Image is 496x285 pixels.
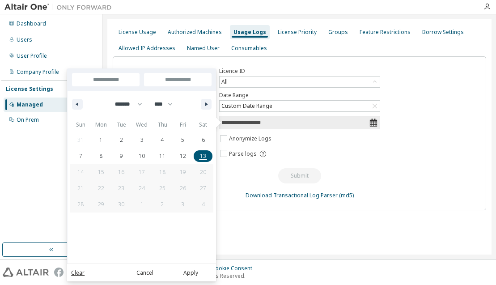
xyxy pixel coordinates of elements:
button: 28 [70,196,91,213]
span: Sat [193,118,213,132]
span: 16 [118,164,124,180]
div: Custom Date Range [220,101,274,111]
span: [DATE] [67,84,76,99]
span: 19 [180,164,186,180]
img: altair_logo.svg [3,268,49,277]
span: Last Week [67,122,76,145]
a: Clear [71,268,85,277]
div: Allowed IP Addresses [119,45,175,52]
div: Managed [17,101,43,108]
button: 24 [131,180,152,196]
button: 18 [152,164,173,180]
button: 1 [91,132,111,148]
span: This Month [67,145,76,169]
button: 8 [91,148,111,164]
div: License Usage [119,29,156,36]
span: 25 [159,180,165,196]
button: 15 [91,164,111,180]
button: 7 [70,148,91,164]
span: 29 [98,196,104,213]
div: Feature Restrictions [360,29,411,36]
button: 10 [131,148,152,164]
span: 8 [99,148,102,164]
div: On Prem [17,116,39,123]
span: 21 [77,180,84,196]
div: Usage Logs [233,29,266,36]
span: 5 [181,132,184,148]
div: Consumables [231,45,267,52]
span: Mon [91,118,111,132]
span: 13 [200,148,206,164]
span: 11 [159,148,165,164]
div: Users [17,36,32,43]
div: License Settings [6,85,53,93]
div: Groups [328,29,348,36]
button: 25 [152,180,173,196]
label: Date Range [219,92,380,99]
span: 27 [200,180,206,196]
span: 2 [120,132,123,148]
span: [DATE] [67,68,76,84]
button: 30 [111,196,132,213]
a: Download Transactional Log Parser [246,191,338,199]
button: 26 [173,180,193,196]
span: 12 [180,148,186,164]
span: 10 [139,148,145,164]
span: 23 [118,180,124,196]
button: 27 [193,180,213,196]
div: Cookie Consent [212,265,258,272]
button: 22 [91,180,111,196]
a: (md5) [339,191,354,199]
button: 29 [91,196,111,213]
button: 20 [193,164,213,180]
button: Cancel [123,268,166,277]
img: Altair One [4,3,116,12]
span: 30 [118,196,124,213]
span: 22 [98,180,104,196]
span: Parse logs [229,150,257,157]
button: 16 [111,164,132,180]
div: User Profile [17,52,47,60]
span: 17 [139,164,145,180]
span: This Week [67,99,76,122]
div: All [220,77,380,87]
button: 11 [152,148,173,164]
button: 23 [111,180,132,196]
div: Authorized Machines [168,29,222,36]
div: Dashboard [17,20,46,27]
button: 3 [131,132,152,148]
button: 19 [173,164,193,180]
div: Company Profile [17,68,59,76]
div: License Priority [278,29,317,36]
label: Licence ID [219,68,380,75]
span: Tue [111,118,132,132]
div: Custom Date Range [220,101,380,111]
div: Named User [187,45,220,52]
span: 24 [139,180,145,196]
button: 6 [193,132,213,148]
div: Borrow Settings [422,29,464,36]
button: 12 [173,148,193,164]
span: Fri [173,118,193,132]
span: 6 [202,132,205,148]
span: Sun [70,118,91,132]
span: 26 [180,180,186,196]
span: Last Month [67,169,76,192]
button: Submit [278,168,321,183]
button: 14 [70,164,91,180]
span: 7 [79,148,82,164]
button: Apply [169,268,212,277]
button: 17 [131,164,152,180]
div: All [220,77,229,87]
span: 4 [161,132,164,148]
button: 9 [111,148,132,164]
span: 3 [140,132,144,148]
span: Wed [131,118,152,132]
span: 20 [200,164,206,180]
span: 1 [99,132,102,148]
button: 5 [173,132,193,148]
span: Thu [152,118,173,132]
label: Anonymize Logs [229,133,273,144]
span: 9 [120,148,123,164]
button: 21 [70,180,91,196]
